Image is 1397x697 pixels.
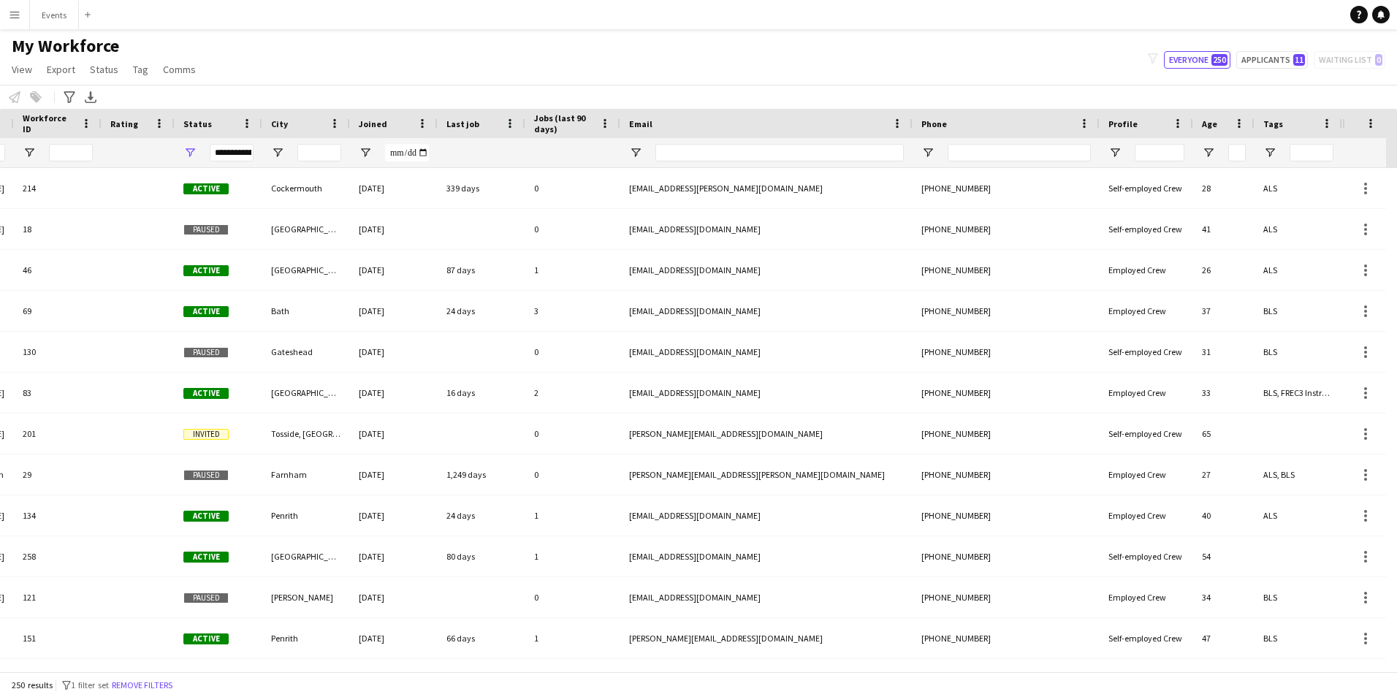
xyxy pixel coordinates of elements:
[620,291,913,331] div: [EMAIL_ADDRESS][DOMAIN_NAME]
[1100,414,1193,454] div: Self-employed Crew
[1100,536,1193,576] div: Self-employed Crew
[41,60,81,79] a: Export
[620,332,913,372] div: [EMAIL_ADDRESS][DOMAIN_NAME]
[183,347,229,358] span: Paused
[1228,144,1246,161] input: Age Filter Input
[183,552,229,563] span: Active
[350,291,438,331] div: [DATE]
[1100,291,1193,331] div: Employed Crew
[14,373,102,413] div: 83
[1255,209,1342,249] div: ALS
[82,88,99,106] app-action-btn: Export XLSX
[620,168,913,208] div: [EMAIL_ADDRESS][PERSON_NAME][DOMAIN_NAME]
[262,332,350,372] div: Gateshead
[183,470,229,481] span: Paused
[1193,373,1255,413] div: 33
[948,144,1091,161] input: Phone Filter Input
[1255,168,1342,208] div: ALS
[438,250,525,290] div: 87 days
[446,118,479,129] span: Last job
[262,618,350,658] div: Penrith
[183,511,229,522] span: Active
[84,60,124,79] a: Status
[913,168,1100,208] div: [PHONE_NUMBER]
[262,536,350,576] div: [GEOGRAPHIC_DATA]
[350,454,438,495] div: [DATE]
[438,495,525,536] div: 24 days
[297,144,341,161] input: City Filter Input
[1193,495,1255,536] div: 40
[1100,373,1193,413] div: Employed Crew
[23,113,75,134] span: Workforce ID
[620,373,913,413] div: [EMAIL_ADDRESS][DOMAIN_NAME]
[620,536,913,576] div: [EMAIL_ADDRESS][DOMAIN_NAME]
[913,414,1100,454] div: [PHONE_NUMBER]
[1193,577,1255,617] div: 34
[183,306,229,317] span: Active
[1135,144,1184,161] input: Profile Filter Input
[921,118,947,129] span: Phone
[262,209,350,249] div: [GEOGRAPHIC_DATA]
[183,118,212,129] span: Status
[183,265,229,276] span: Active
[1100,168,1193,208] div: Self-employed Crew
[262,373,350,413] div: [GEOGRAPHIC_DATA]
[1193,291,1255,331] div: 37
[913,618,1100,658] div: [PHONE_NUMBER]
[913,332,1100,372] div: [PHONE_NUMBER]
[620,577,913,617] div: [EMAIL_ADDRESS][DOMAIN_NAME]
[525,168,620,208] div: 0
[14,618,102,658] div: 151
[183,593,229,603] span: Paused
[438,454,525,495] div: 1,249 days
[620,414,913,454] div: [PERSON_NAME][EMAIL_ADDRESS][DOMAIN_NAME]
[14,577,102,617] div: 121
[350,250,438,290] div: [DATE]
[525,577,620,617] div: 0
[438,291,525,331] div: 24 days
[157,60,202,79] a: Comms
[534,113,594,134] span: Jobs (last 90 days)
[1290,144,1333,161] input: Tags Filter Input
[913,250,1100,290] div: [PHONE_NUMBER]
[1193,332,1255,372] div: 31
[1236,51,1308,69] button: Applicants11
[1263,146,1276,159] button: Open Filter Menu
[921,146,934,159] button: Open Filter Menu
[350,536,438,576] div: [DATE]
[1100,577,1193,617] div: Employed Crew
[1202,118,1217,129] span: Age
[525,618,620,658] div: 1
[1108,118,1138,129] span: Profile
[385,144,429,161] input: Joined Filter Input
[1193,209,1255,249] div: 41
[1255,454,1342,495] div: ALS, BLS
[1100,250,1193,290] div: Employed Crew
[438,536,525,576] div: 80 days
[1100,495,1193,536] div: Employed Crew
[913,577,1100,617] div: [PHONE_NUMBER]
[620,495,913,536] div: [EMAIL_ADDRESS][DOMAIN_NAME]
[6,60,38,79] a: View
[620,618,913,658] div: [PERSON_NAME][EMAIL_ADDRESS][DOMAIN_NAME]
[14,168,102,208] div: 214
[262,454,350,495] div: Farnham
[262,577,350,617] div: [PERSON_NAME]
[1164,51,1230,69] button: Everyone250
[183,429,229,440] span: Invited
[525,291,620,331] div: 3
[49,144,93,161] input: Workforce ID Filter Input
[71,679,109,690] span: 1 filter set
[12,63,32,76] span: View
[262,250,350,290] div: [GEOGRAPHIC_DATA]
[61,88,78,106] app-action-btn: Advanced filters
[23,146,36,159] button: Open Filter Menu
[262,168,350,208] div: Cockermouth
[438,168,525,208] div: 339 days
[629,146,642,159] button: Open Filter Menu
[350,332,438,372] div: [DATE]
[350,168,438,208] div: [DATE]
[913,454,1100,495] div: [PHONE_NUMBER]
[14,291,102,331] div: 69
[350,577,438,617] div: [DATE]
